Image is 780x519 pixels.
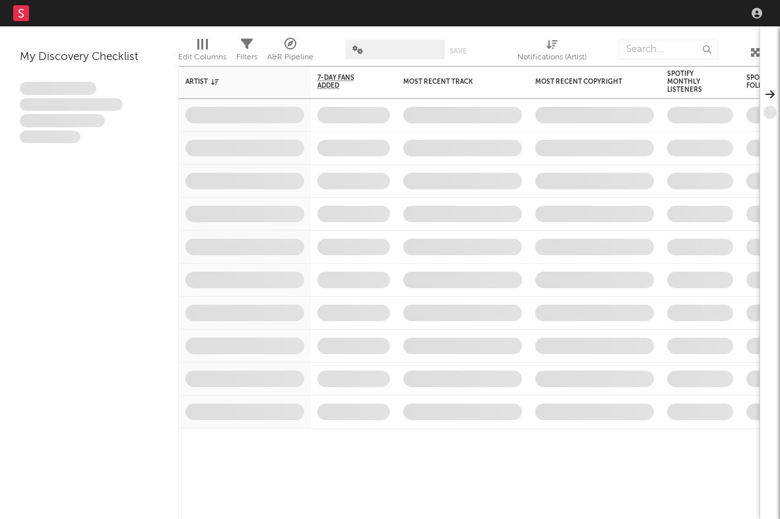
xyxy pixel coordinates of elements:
[535,78,634,86] div: Most Recent Copyright
[20,131,81,144] span: Aliquam viverra
[517,33,587,71] div: Notifications (Artist)
[20,49,158,65] div: My Discovery Checklist
[178,49,226,65] div: Edit Columns
[236,49,257,65] div: Filters
[267,49,313,65] div: A&R Pipeline
[178,33,226,71] div: Edit Columns
[517,49,587,65] div: Notifications (Artist)
[185,78,284,86] div: Artist
[403,78,502,86] div: Most Recent Track
[267,33,313,71] div: A&R Pipeline
[667,70,713,94] div: Spotify Monthly Listeners
[619,40,718,59] input: Search...
[20,82,96,95] span: Lorem ipsum dolor
[20,114,105,127] span: Praesent ac interdum
[449,47,467,55] button: Save
[317,74,370,90] span: 7-Day Fans Added
[20,98,123,111] span: Integer aliquet in purus et
[236,33,257,71] div: Filters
